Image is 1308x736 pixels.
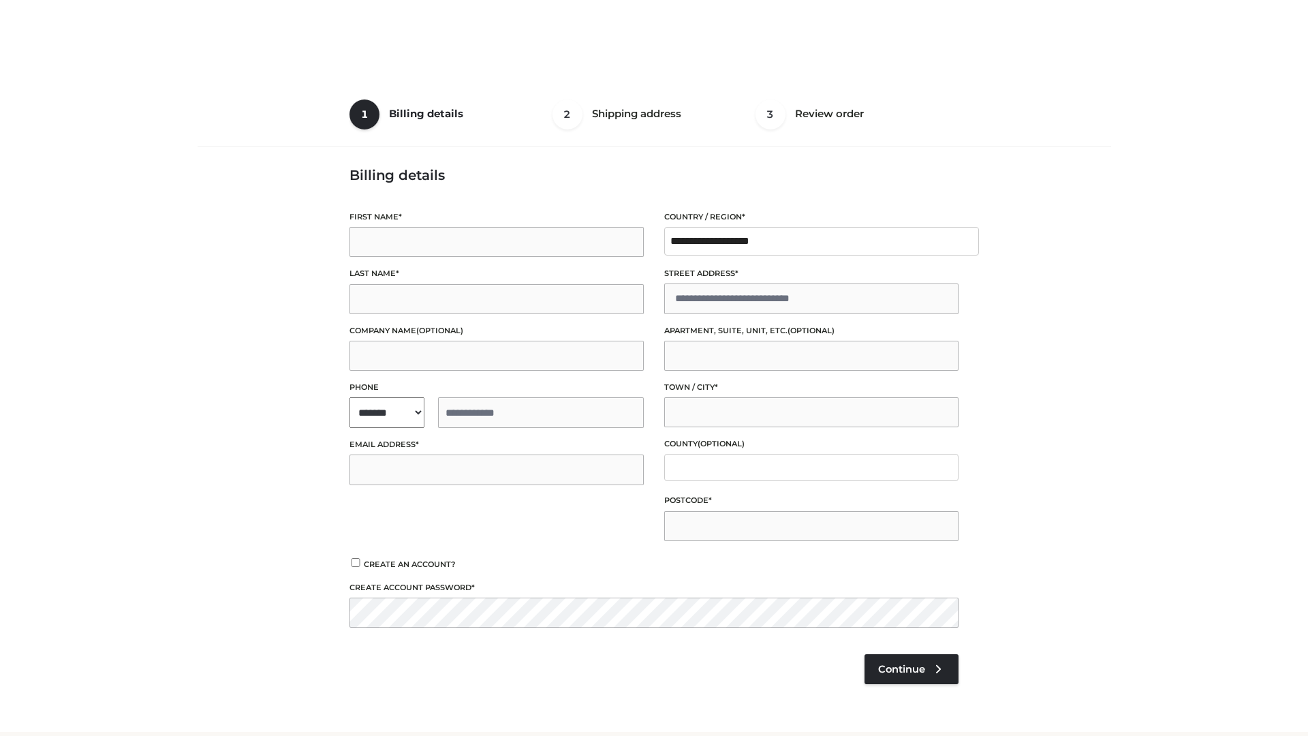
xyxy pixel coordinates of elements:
span: 3 [756,99,785,129]
label: Street address [664,267,959,280]
label: Country / Region [664,211,959,224]
label: County [664,438,959,450]
input: Create an account? [349,558,362,567]
span: (optional) [416,326,463,335]
span: (optional) [788,326,835,335]
label: Last name [349,267,644,280]
span: (optional) [698,439,745,448]
label: Postcode [664,494,959,507]
label: First name [349,211,644,224]
label: Company name [349,324,644,337]
label: Phone [349,381,644,394]
span: 2 [552,99,582,129]
span: Shipping address [592,107,681,120]
label: Apartment, suite, unit, etc. [664,324,959,337]
span: Billing details [389,107,463,120]
label: Town / City [664,381,959,394]
span: Continue [878,663,925,675]
span: Review order [795,107,864,120]
h3: Billing details [349,167,959,183]
label: Email address [349,438,644,451]
label: Create account password [349,581,959,594]
span: 1 [349,99,379,129]
a: Continue [865,654,959,684]
span: Create an account? [364,559,456,569]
